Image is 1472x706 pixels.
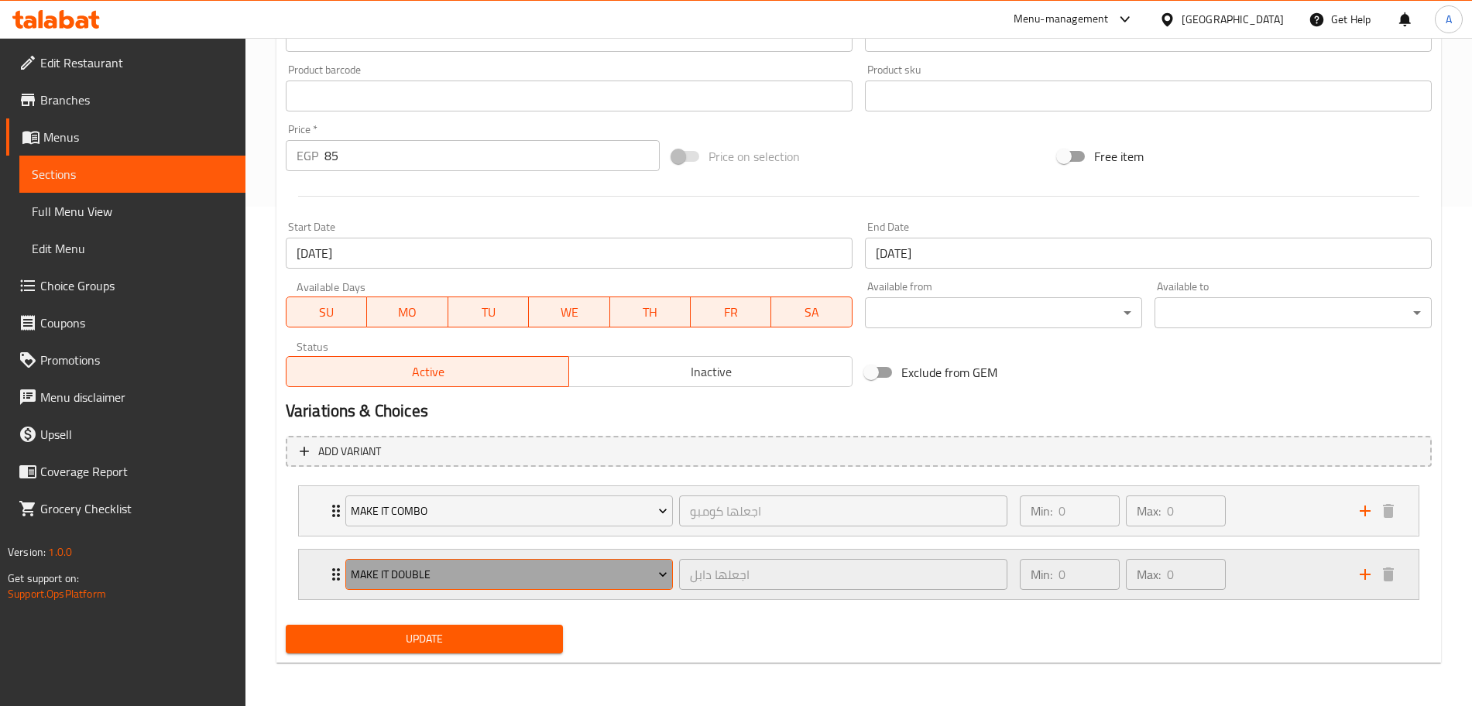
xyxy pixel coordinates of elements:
a: Promotions [6,341,245,379]
span: Upsell [40,425,233,444]
a: Upsell [6,416,245,453]
span: Grocery Checklist [40,499,233,518]
a: Sections [19,156,245,193]
span: make it double [351,565,667,584]
button: Inactive [568,356,853,387]
a: Grocery Checklist [6,490,245,527]
button: TU [448,296,529,327]
span: Active [293,361,564,383]
p: EGP [297,146,318,165]
span: SU [293,301,361,324]
p: Max: [1137,502,1161,520]
span: Add variant [318,442,381,461]
a: Menu disclaimer [6,379,245,416]
button: MO [367,296,448,327]
a: Edit Menu [19,230,245,267]
span: FR [697,301,765,324]
button: delete [1377,563,1400,586]
button: SA [771,296,852,327]
a: Menus [6,118,245,156]
input: Please enter product sku [865,81,1432,111]
a: Coverage Report [6,453,245,490]
li: Expand [286,543,1432,606]
span: Edit Restaurant [40,53,233,72]
span: Branches [40,91,233,109]
span: Menu disclaimer [40,388,233,406]
a: Full Menu View [19,193,245,230]
button: delete [1377,499,1400,523]
button: add [1354,563,1377,586]
span: SA [777,301,846,324]
div: [GEOGRAPHIC_DATA] [1182,11,1284,28]
span: Full Menu View [32,202,233,221]
div: Expand [299,550,1419,599]
span: Menus [43,128,233,146]
span: Exclude from GEM [901,363,997,382]
div: ​ [1155,297,1432,328]
div: Menu-management [1014,10,1109,29]
p: Min: [1031,502,1052,520]
span: Price on selection [709,147,800,166]
span: Choice Groups [40,276,233,295]
a: Support.OpsPlatform [8,584,106,604]
span: Promotions [40,351,233,369]
span: Inactive [575,361,846,383]
a: Branches [6,81,245,118]
span: TH [616,301,685,324]
span: MO [373,301,441,324]
div: Expand [299,486,1419,536]
a: Coupons [6,304,245,341]
li: Expand [286,479,1432,543]
input: Please enter price [324,140,660,171]
span: Free item [1094,147,1144,166]
p: Min: [1031,565,1052,584]
input: Please enter product barcode [286,81,853,111]
button: WE [529,296,609,327]
button: TH [610,296,691,327]
a: Edit Restaurant [6,44,245,81]
button: make it combo [345,495,673,526]
span: Get support on: [8,568,79,588]
button: Add variant [286,436,1432,468]
a: Choice Groups [6,267,245,304]
span: Edit Menu [32,239,233,258]
span: 1.0.0 [48,542,72,562]
span: make it combo [351,502,667,521]
span: Update [298,629,551,649]
h2: Variations & Choices [286,399,1432,423]
button: SU [286,296,367,327]
span: Sections [32,165,233,183]
p: Max: [1137,565,1161,584]
span: WE [535,301,603,324]
span: A [1446,11,1452,28]
span: Coupons [40,314,233,332]
button: Active [286,356,570,387]
button: add [1354,499,1377,523]
button: make it double [345,559,673,590]
span: TU [455,301,523,324]
span: Coverage Report [40,462,233,481]
button: FR [691,296,771,327]
div: ​ [865,297,1142,328]
button: Update [286,625,563,653]
span: Version: [8,542,46,562]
